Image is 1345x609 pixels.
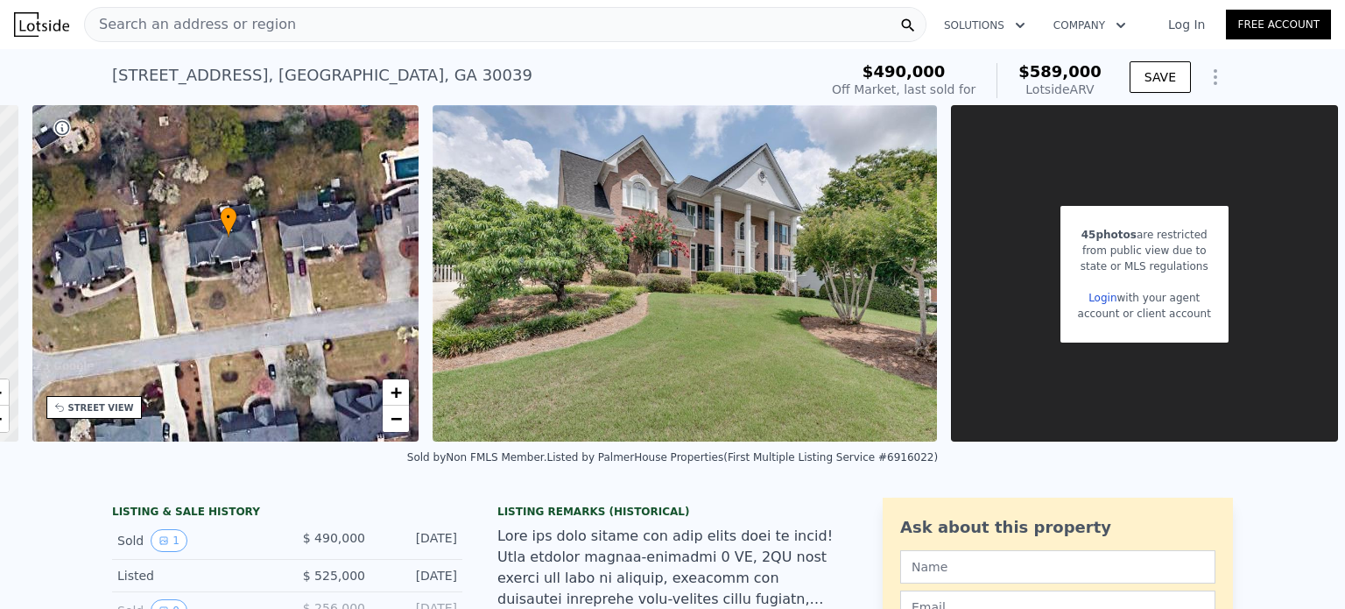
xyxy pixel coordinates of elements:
div: • [220,207,237,237]
a: Zoom out [383,406,409,432]
div: account or client account [1078,306,1211,322]
span: − [391,407,402,429]
button: Company [1039,10,1140,41]
img: Lotside [14,12,69,37]
span: $490,000 [863,62,946,81]
div: Listed [117,567,273,584]
button: SAVE [1130,61,1191,93]
div: Sold by Non FMLS Member . [407,451,547,464]
span: with your agent [1117,292,1201,304]
div: Off Market, last sold for [832,81,975,98]
span: $589,000 [1018,62,1102,81]
span: • [220,209,237,225]
span: $ 490,000 [303,531,365,545]
div: Sold [117,529,273,552]
span: $ 525,000 [303,569,365,583]
img: Sale: 22713991 Parcel: 9955377 [433,105,937,442]
div: STREET VIEW [68,401,134,414]
span: + [391,381,402,403]
div: Ask about this property [900,515,1215,540]
input: Name [900,550,1215,584]
button: Solutions [930,10,1039,41]
div: Listing Remarks (Historical) [497,505,848,519]
div: LISTING & SALE HISTORY [112,505,462,522]
a: Zoom in [383,379,409,406]
a: Free Account [1226,10,1331,39]
div: from public view due to [1078,243,1211,258]
span: Search an address or region [85,14,296,35]
div: [STREET_ADDRESS] , [GEOGRAPHIC_DATA] , GA 30039 [112,63,532,88]
div: are restricted [1078,227,1211,243]
a: Login [1088,292,1116,304]
div: [DATE] [379,567,457,584]
button: View historical data [151,529,187,552]
button: Show Options [1198,60,1233,95]
div: [DATE] [379,529,457,552]
div: Lotside ARV [1018,81,1102,98]
a: Log In [1147,16,1226,33]
span: 45 photos [1081,229,1137,241]
div: Listed by PalmerHouse Properties (First Multiple Listing Service #6916022) [546,451,938,464]
div: state or MLS regulations [1078,258,1211,274]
